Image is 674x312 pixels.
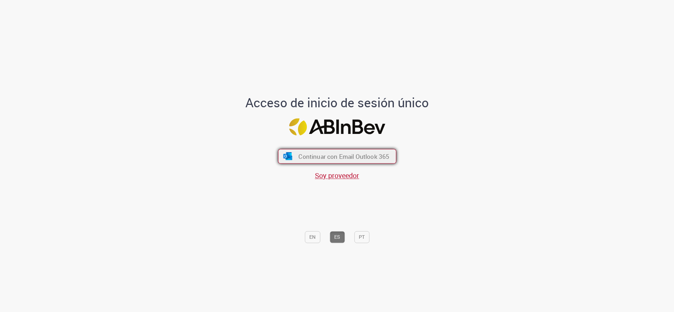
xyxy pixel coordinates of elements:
[330,231,345,243] button: ES
[240,96,435,110] h1: Acceso de inicio de sesión único
[354,231,369,243] button: PT
[305,231,320,243] button: EN
[315,171,359,180] a: Soy proveedor
[283,152,293,160] img: ícone Azure/Microsoft 360
[278,149,396,164] button: ícone Azure/Microsoft 360 Continuar con Email Outlook 365
[289,118,385,135] img: Logo ABInBev
[298,152,389,160] span: Continuar con Email Outlook 365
